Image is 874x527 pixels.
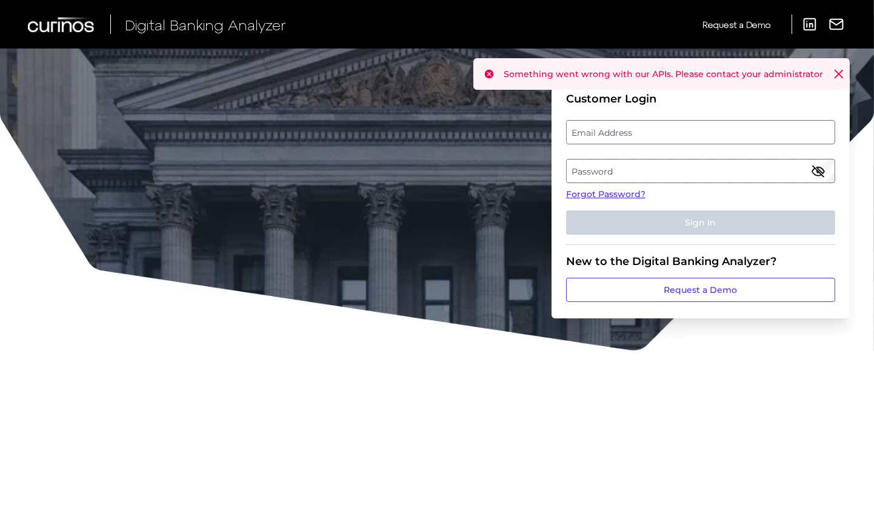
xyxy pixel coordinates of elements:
div: Customer Login [566,92,835,106]
div: Something went wrong with our APIs. Please contact your administrator [473,58,850,90]
span: Request a Demo [702,19,770,30]
a: Request a Demo [566,278,835,302]
span: Digital Banking Analyzer [125,16,286,33]
a: Forgot Password? [566,188,835,201]
div: New to the Digital Banking Analyzer? [566,255,835,268]
a: Request a Demo [702,15,770,35]
button: Sign In [566,210,835,235]
img: Curinos [28,17,96,32]
label: Password [567,160,834,182]
label: Email Address [567,121,834,143]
